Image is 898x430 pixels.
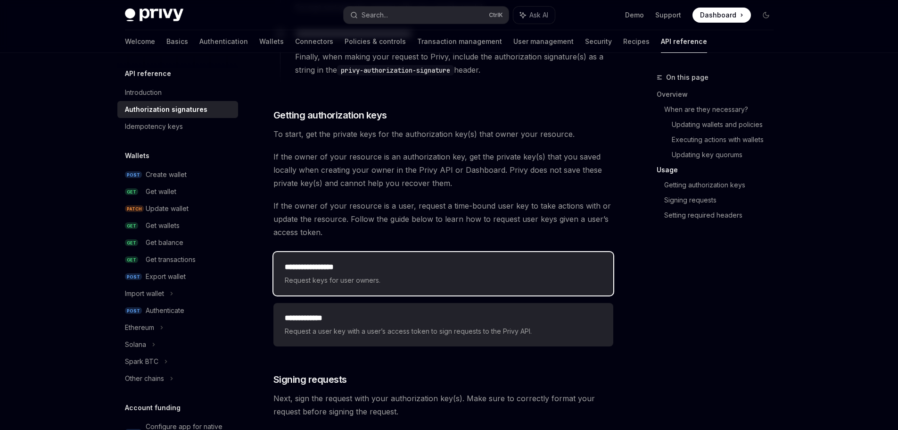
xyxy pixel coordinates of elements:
[117,166,238,183] a: POSTCreate wallet
[125,188,138,195] span: GET
[666,72,709,83] span: On this page
[117,268,238,285] a: POSTExport wallet
[417,30,502,53] a: Transaction management
[125,104,207,115] div: Authorization signatures
[117,251,238,268] a: GETGet transactions
[273,127,613,141] span: To start, get the private keys for the authorization key(s) that owner your resource.
[700,10,736,20] span: Dashboard
[146,305,184,316] div: Authenticate
[117,302,238,319] a: POSTAuthenticate
[146,271,186,282] div: Export wallet
[623,30,650,53] a: Recipes
[273,303,613,346] a: **** **** ***Request a user key with a user’s access token to sign requests to the Privy API.
[672,132,781,147] a: Executing actions with wallets
[117,183,238,200] a: GETGet wallet
[125,150,149,161] h5: Wallets
[664,177,781,193] a: Getting authorization keys
[657,87,781,102] a: Overview
[125,87,162,98] div: Introduction
[125,205,144,212] span: PATCH
[117,101,238,118] a: Authorization signatures
[259,30,284,53] a: Wallets
[657,162,781,177] a: Usage
[295,30,333,53] a: Connectors
[273,150,613,190] span: If the owner of your resource is an authorization key, get the private key(s) that you saved loca...
[625,10,644,20] a: Demo
[125,373,164,384] div: Other chains
[146,186,176,197] div: Get wallet
[125,222,138,229] span: GET
[664,193,781,208] a: Signing requests
[273,109,387,122] span: Getting authorization keys
[362,9,388,21] div: Search...
[664,208,781,223] a: Setting required headers
[125,322,154,333] div: Ethereum
[655,10,681,20] a: Support
[117,200,238,217] a: PATCHUpdate wallet
[125,256,138,263] span: GET
[273,373,347,386] span: Signing requests
[585,30,612,53] a: Security
[125,239,138,246] span: GET
[125,356,158,367] div: Spark BTC
[337,65,454,76] code: privy-authorization-signature
[672,117,781,132] a: Updating wallets and policies
[146,237,183,248] div: Get balance
[692,8,751,23] a: Dashboard
[513,30,574,53] a: User management
[117,84,238,101] a: Introduction
[125,30,155,53] a: Welcome
[529,10,548,20] span: Ask AI
[285,326,602,337] span: Request a user key with a user’s access token to sign requests to the Privy API.
[345,30,406,53] a: Policies & controls
[117,217,238,234] a: GETGet wallets
[285,275,602,286] span: Request keys for user owners.
[125,307,142,314] span: POST
[489,11,503,19] span: Ctrl K
[664,102,781,117] a: When are they necessary?
[125,288,164,299] div: Import wallet
[125,171,142,178] span: POST
[117,234,238,251] a: GETGet balance
[125,121,183,132] div: Idempotency keys
[661,30,707,53] a: API reference
[273,392,613,418] span: Next, sign the request with your authorization key(s). Make sure to correctly format your request...
[758,8,774,23] button: Toggle dark mode
[513,7,555,24] button: Ask AI
[117,118,238,135] a: Idempotency keys
[125,68,171,79] h5: API reference
[125,273,142,280] span: POST
[125,8,183,22] img: dark logo
[146,169,187,180] div: Create wallet
[199,30,248,53] a: Authentication
[344,7,509,24] button: Search...CtrlK
[146,254,196,265] div: Get transactions
[672,147,781,162] a: Updating key quorums
[273,199,613,239] span: If the owner of your resource is a user, request a time-bound user key to take actions with or up...
[166,30,188,53] a: Basics
[295,50,613,76] span: Finally, when making your request to Privy, include the authorization signature(s) as a string in...
[146,220,180,231] div: Get wallets
[125,402,181,413] h5: Account funding
[146,203,189,214] div: Update wallet
[125,339,146,350] div: Solana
